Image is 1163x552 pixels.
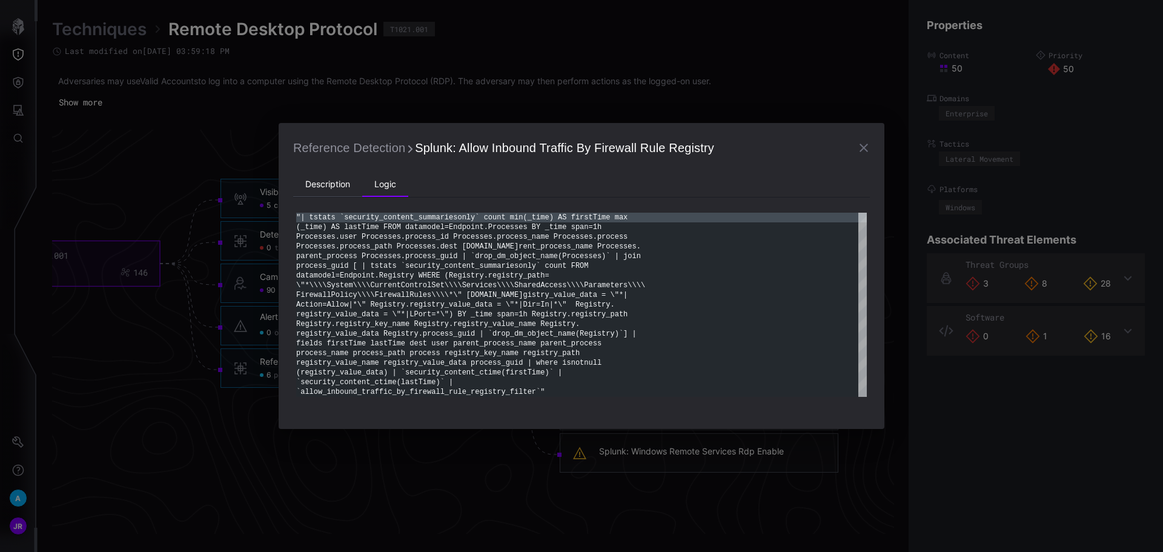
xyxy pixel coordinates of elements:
[514,223,601,231] span: ses BY _time span=1h
[293,141,405,155] span: Reference Detection
[296,359,514,367] span: registry_value_name registry_value_data process_gu
[296,233,514,241] span: Processes.user Processes.process_id Processes.proc
[296,281,514,290] span: \"*\\\\System\\\\CurrentControlSet\\\\Services\\\\
[514,233,628,241] span: ess_name Processes.process
[296,368,514,377] span: (registry_value_data) | `security_content_ctime(fi
[296,252,514,261] span: parent_process Processes.process_guid | `drop_dm_o
[514,301,615,309] span: *|Dir=In|*\" Registry.
[514,252,641,261] span: bject_name(Processes)` | join
[514,310,628,319] span: =1h Registry.registry_path
[296,388,514,396] span: `allow_inbound_traffic_by_firewall_rule_registry_f
[296,330,514,338] span: registry_value_data Registry.process_guid | `drop_
[514,262,588,270] span: sonly` count FROM
[296,291,523,299] span: FirewallPolicy\\\\FirewallRules\\\\*\" [DOMAIN_NAME]
[514,339,601,348] span: _name parent_process
[519,242,641,251] span: rent_process_name Processes.
[514,359,601,367] span: id | where isnotnull
[296,213,514,222] span: "| tstats `security_content_summariesonly` count m
[415,141,714,155] span: Splunk: Allow Inbound Traffic By Firewall Rule Registry
[296,242,519,251] span: Processes.process_path Processes.dest [DOMAIN_NAME]
[514,368,562,377] span: rstTime)` |
[514,330,637,338] span: dm_object_name(Registry)`] |
[514,271,549,280] span: ry_path=
[514,349,580,357] span: e registry_path
[296,223,514,231] span: (_time) AS lastTime FROM datamodel=Endpoint.Proces
[296,301,514,309] span: Action=Allow|*\" Registry.registry_value_data = \"
[296,378,453,387] span: `security_content_ctime(lastTime)` |
[296,339,514,348] span: fields firstTime lastTime dest user parent_process
[296,320,514,328] span: Registry.registry_key_name Registry.registry_value
[293,173,362,197] li: Description
[514,388,545,396] span: ilter`"
[514,281,645,290] span: SharedAccess\\\\Parameters\\\\
[523,291,628,299] span: gistry_value_data = \"*|
[296,310,514,319] span: registry_value_data = \"*|LPort=*\") BY _time span
[514,213,628,222] span: in(_time) AS firstTime max
[296,262,514,270] span: process_guid [ | tstats `security_content_summarie
[296,271,514,280] span: datamodel=Endpoint.Registry WHERE (Registry.regist
[296,349,514,357] span: process_name process_path process registry_key_nam
[362,173,408,197] li: Logic
[514,320,580,328] span: _name Registry.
